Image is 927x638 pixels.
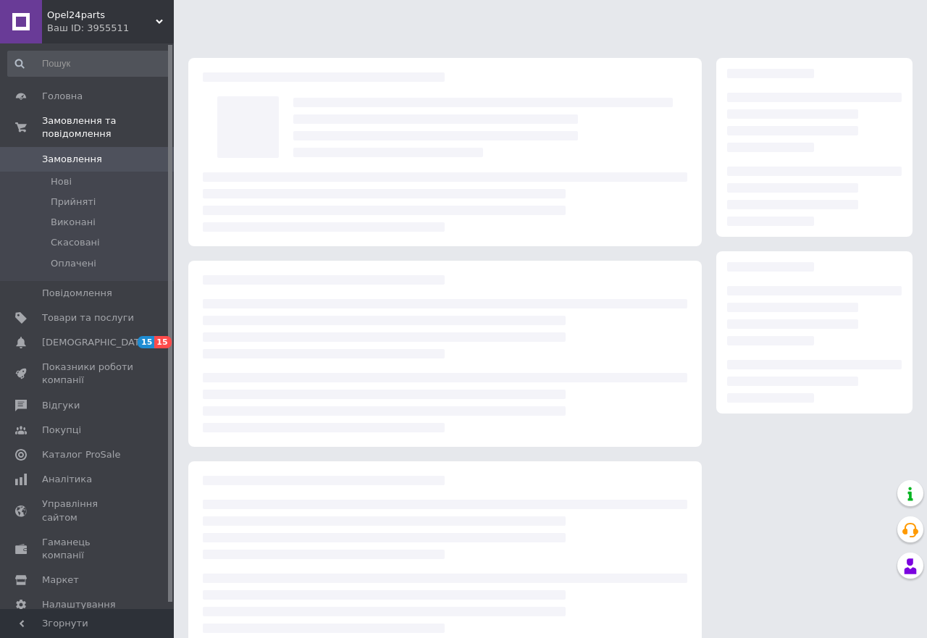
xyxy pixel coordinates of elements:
[51,236,100,249] span: Скасовані
[47,9,156,22] span: Opel24parts
[138,336,154,348] span: 15
[42,598,116,611] span: Налаштування
[42,473,92,486] span: Аналітика
[42,114,174,140] span: Замовлення та повідомлення
[51,216,96,229] span: Виконані
[42,361,134,387] span: Показники роботи компанії
[42,90,83,103] span: Головна
[42,153,102,166] span: Замовлення
[42,311,134,324] span: Товари та послуги
[42,336,149,349] span: [DEMOGRAPHIC_DATA]
[42,287,112,300] span: Повідомлення
[42,498,134,524] span: Управління сайтом
[47,22,174,35] div: Ваш ID: 3955511
[7,51,171,77] input: Пошук
[42,536,134,562] span: Гаманець компанії
[154,336,171,348] span: 15
[51,196,96,209] span: Прийняті
[42,399,80,412] span: Відгуки
[42,424,81,437] span: Покупці
[51,257,96,270] span: Оплачені
[51,175,72,188] span: Нові
[42,574,79,587] span: Маркет
[42,448,120,461] span: Каталог ProSale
